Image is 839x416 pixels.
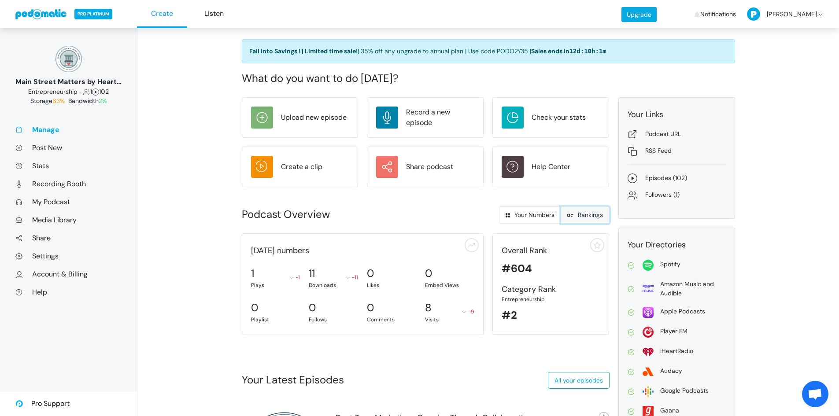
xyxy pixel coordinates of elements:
[242,206,421,222] div: Podcast Overview
[15,143,122,152] a: Post New
[242,39,735,63] a: Fall into Savings ! | Limited time sale!| 35% off any upgrade to annual plan | Use code PODO2Y35 ...
[502,307,600,323] div: #2
[309,265,315,281] div: 11
[251,316,300,324] div: Playlist
[74,9,112,19] span: PRO PLATINUM
[309,281,358,289] div: Downloads
[15,197,122,206] a: My Podcast
[532,112,586,123] div: Check your stats
[99,97,107,105] span: 2%
[548,372,610,389] a: All your episodes
[367,300,374,316] div: 0
[406,162,453,172] div: Share podcast
[52,97,65,105] span: 63%
[660,327,687,336] div: Player FM
[15,269,122,279] a: Account & Billing
[425,300,432,316] div: 8
[628,173,726,183] a: Episodes (102)
[406,107,474,128] div: Record a new episode
[249,47,358,55] strong: Fall into Savings ! | Limited time sale!
[628,280,726,298] a: Amazon Music and Audible
[628,307,726,318] a: Apple Podcasts
[660,386,709,395] div: Google Podcasts
[425,316,474,324] div: Visits
[660,307,705,316] div: Apple Podcasts
[643,283,654,294] img: amazon-69639c57110a651e716f65801135d36e6b1b779905beb0b1c95e1d99d62ebab9.svg
[643,327,654,338] img: player_fm-2f731f33b7a5920876a6a59fec1291611fade0905d687326e1933154b96d4679.svg
[309,316,358,324] div: Follows
[532,162,570,172] div: Help Center
[561,206,610,224] a: Rankings
[251,156,349,178] a: Create a clip
[643,366,654,377] img: audacy-5d0199fadc8dc77acc7c395e9e27ef384d0cbdead77bf92d3603ebf283057071.svg
[281,162,322,172] div: Create a clip
[425,265,432,281] div: 0
[28,88,78,96] span: Business: Entrepreneurship
[15,161,122,170] a: Stats
[92,88,99,96] span: Episodes
[242,372,344,388] div: Your Latest Episodes
[660,366,682,376] div: Audacy
[251,281,300,289] div: Plays
[502,261,600,276] div: #604
[660,346,693,356] div: iHeartRadio
[462,308,474,316] div: -9
[643,346,654,357] img: i_heart_radio-0fea502c98f50158959bea423c94b18391c60ffcc3494be34c3ccd60b54f1ade.svg
[30,97,67,105] span: Storage
[137,0,187,28] a: Create
[747,1,824,27] a: [PERSON_NAME]
[15,251,122,261] a: Settings
[499,206,561,224] a: Your Numbers
[502,107,600,129] a: Check your stats
[251,265,254,281] div: 1
[55,46,82,72] img: 150x150_17130234.png
[628,386,726,397] a: Google Podcasts
[531,47,606,55] span: Sales ends in
[628,260,726,271] a: Spotify
[15,87,122,96] div: 1 102
[502,156,600,178] a: Help Center
[425,281,474,289] div: Embed Views
[189,0,239,28] a: Listen
[660,260,680,269] div: Spotify
[660,406,679,415] div: Gaana
[346,273,358,281] div: -11
[242,70,735,86] div: What do you want to do [DATE]?
[367,316,416,324] div: Comments
[621,7,657,22] a: Upgrade
[502,283,600,295] div: Category Rank
[309,300,316,316] div: 0
[251,107,349,129] a: Upload new episode
[15,233,122,243] a: Share
[15,215,122,225] a: Media Library
[83,88,90,96] span: Followers
[15,125,122,134] a: Manage
[660,280,726,298] div: Amazon Music and Audible
[68,97,107,105] span: Bandwidth
[628,346,726,357] a: iHeartRadio
[15,391,70,416] a: Pro Support
[747,7,760,21] img: P-50-ab8a3cff1f42e3edaa744736fdbd136011fc75d0d07c0e6946c3d5a70d29199b.png
[502,245,600,257] div: Overall Rank
[281,112,347,123] div: Upload new episode
[643,260,654,271] img: spotify-814d7a4412f2fa8a87278c8d4c03771221523d6a641bdc26ea993aaf80ac4ffe.svg
[367,281,416,289] div: Likes
[251,300,258,316] div: 0
[802,381,828,407] div: Open chat
[290,273,300,281] div: -1
[628,190,726,200] a: Followers (1)
[367,265,374,281] div: 0
[376,156,474,178] a: Share podcast
[247,245,479,257] div: [DATE] numbers
[628,239,726,251] div: Your Directories
[15,179,122,188] a: Recording Booth
[15,287,122,297] a: Help
[628,366,726,377] a: Audacy
[628,129,726,139] a: Podcast URL
[15,77,122,87] div: Main Street Matters by Heart on [GEOGRAPHIC_DATA]
[767,1,817,27] span: [PERSON_NAME]
[376,107,474,129] a: Record a new episode
[628,327,726,338] a: Player FM
[700,1,736,27] span: Notifications
[643,307,654,318] img: apple-26106266178e1f815f76c7066005aa6211188c2910869e7447b8cdd3a6512788.svg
